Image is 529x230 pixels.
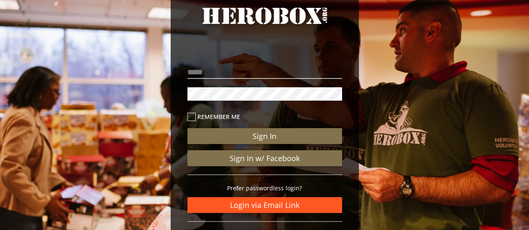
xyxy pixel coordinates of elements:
[187,197,342,213] a: Login via Email Link
[187,150,342,166] a: Sign In w/ Facebook
[187,112,342,121] label: Remember me
[187,128,342,144] button: Sign In
[187,4,342,43] a: HeroBox
[187,183,342,193] p: Prefer passwordless login?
